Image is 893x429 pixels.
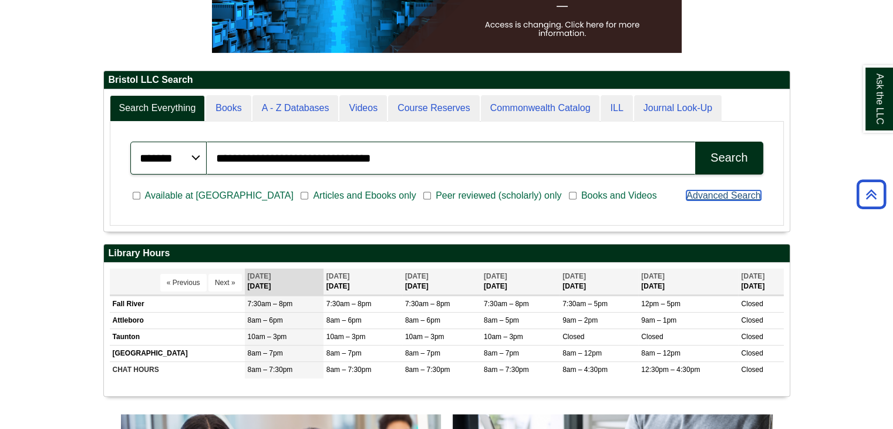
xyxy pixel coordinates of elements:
[248,316,283,324] span: 8am – 6pm
[388,95,480,122] a: Course Reserves
[569,190,577,201] input: Books and Videos
[248,349,283,357] span: 8am – 7pm
[634,95,722,122] a: Journal Look-Up
[133,190,140,201] input: Available at [GEOGRAPHIC_DATA]
[248,272,271,280] span: [DATE]
[110,95,205,122] a: Search Everything
[248,300,293,308] span: 7:30am – 8pm
[208,274,242,291] button: Next »
[423,190,431,201] input: Peer reviewed (scholarly) only
[308,189,420,203] span: Articles and Ebooks only
[405,316,440,324] span: 8am – 6pm
[339,95,387,122] a: Videos
[140,189,298,203] span: Available at [GEOGRAPHIC_DATA]
[245,269,323,295] th: [DATE]
[562,272,586,280] span: [DATE]
[110,312,245,329] td: Attleboro
[641,366,700,374] span: 12:30pm – 4:30pm
[405,272,429,280] span: [DATE]
[405,333,444,341] span: 10am – 3pm
[484,333,523,341] span: 10am – 3pm
[160,274,207,291] button: « Previous
[206,95,251,122] a: Books
[738,269,783,295] th: [DATE]
[405,349,440,357] span: 8am – 7pm
[741,366,763,374] span: Closed
[638,269,738,295] th: [DATE]
[248,366,293,374] span: 8am – 7:30pm
[741,300,763,308] span: Closed
[741,349,763,357] span: Closed
[402,269,481,295] th: [DATE]
[110,346,245,362] td: [GEOGRAPHIC_DATA]
[326,316,362,324] span: 8am – 6pm
[641,349,680,357] span: 8am – 12pm
[481,269,560,295] th: [DATE]
[484,316,519,324] span: 8am – 5pm
[577,189,662,203] span: Books and Videos
[326,349,362,357] span: 8am – 7pm
[695,142,763,175] button: Search
[248,333,287,341] span: 10am – 3pm
[110,296,245,312] td: Fall River
[641,300,680,308] span: 12pm – 5pm
[710,151,747,165] div: Search
[560,269,638,295] th: [DATE]
[562,333,584,341] span: Closed
[405,300,450,308] span: 7:30am – 8pm
[741,316,763,324] span: Closed
[252,95,339,122] a: A - Z Databases
[484,349,519,357] span: 8am – 7pm
[601,95,632,122] a: ILL
[323,269,402,295] th: [DATE]
[641,333,663,341] span: Closed
[104,244,790,263] h2: Library Hours
[852,186,890,202] a: Back to Top
[562,366,608,374] span: 8am – 4:30pm
[562,300,608,308] span: 7:30am – 5pm
[301,190,308,201] input: Articles and Ebooks only
[481,95,600,122] a: Commonwealth Catalog
[405,366,450,374] span: 8am – 7:30pm
[326,300,372,308] span: 7:30am – 8pm
[741,333,763,341] span: Closed
[326,366,372,374] span: 8am – 7:30pm
[562,349,602,357] span: 8am – 12pm
[104,71,790,89] h2: Bristol LLC Search
[110,362,245,378] td: CHAT HOURS
[326,272,350,280] span: [DATE]
[484,300,529,308] span: 7:30am – 8pm
[326,333,366,341] span: 10am – 3pm
[431,189,566,203] span: Peer reviewed (scholarly) only
[484,272,507,280] span: [DATE]
[641,272,665,280] span: [DATE]
[110,329,245,346] td: Taunton
[484,366,529,374] span: 8am – 7:30pm
[562,316,598,324] span: 9am – 2pm
[641,316,676,324] span: 9am – 1pm
[686,190,760,200] a: Advanced Search
[741,272,764,280] span: [DATE]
